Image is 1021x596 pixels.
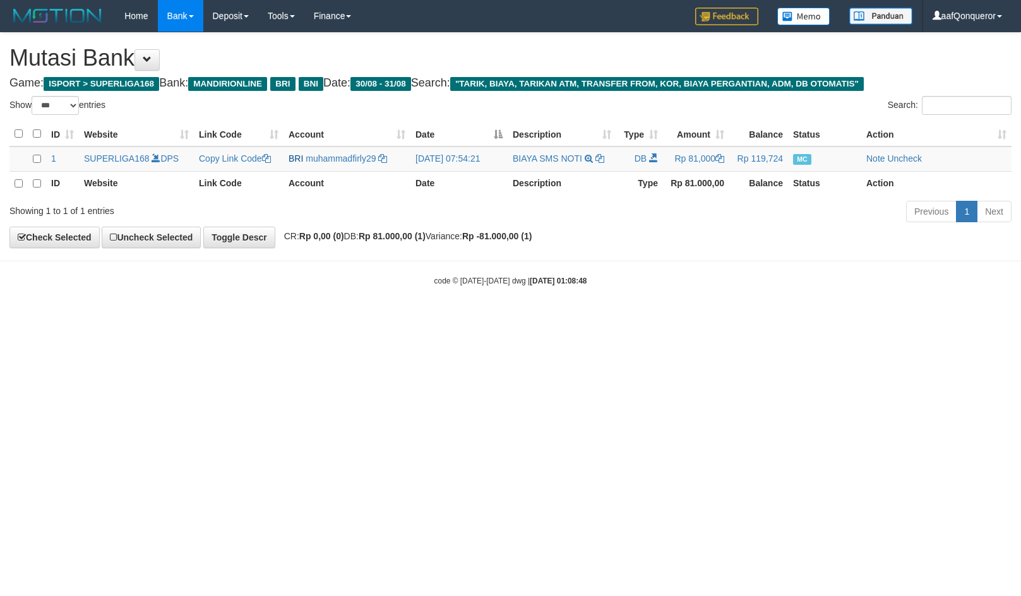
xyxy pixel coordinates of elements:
[188,77,267,91] span: MANDIRIONLINE
[278,231,532,241] span: CR: DB: Variance:
[51,153,56,164] span: 1
[861,122,1012,146] th: Action: activate to sort column ascending
[595,153,604,164] a: Copy BIAYA SMS NOTI to clipboard
[299,77,323,91] span: BNI
[788,171,861,196] th: Status
[788,122,861,146] th: Status
[270,77,295,91] span: BRI
[378,153,387,164] a: Copy muhammadfirly29 to clipboard
[299,231,344,241] strong: Rp 0,00 (0)
[777,8,830,25] img: Button%20Memo.svg
[203,227,275,248] a: Toggle Descr
[79,122,194,146] th: Website: activate to sort column ascending
[887,153,921,164] a: Uncheck
[9,6,105,25] img: MOTION_logo.png
[46,122,79,146] th: ID: activate to sort column ascending
[79,171,194,196] th: Website
[194,122,284,146] th: Link Code: activate to sort column ascending
[906,201,957,222] a: Previous
[922,96,1012,115] input: Search:
[729,122,788,146] th: Balance
[84,153,150,164] a: SUPERLIGA168
[616,122,663,146] th: Type: activate to sort column ascending
[450,77,864,91] span: "TARIK, BIAYA, TARIKAN ATM, TRANSFER FROM, KOR, BIAYA PERGANTIAN, ADM, DB OTOMATIS"
[289,153,303,164] span: BRI
[793,154,811,165] span: Manually Checked by: aafMelona
[729,146,788,172] td: Rp 119,724
[306,153,376,164] a: muhammadfirly29
[729,171,788,196] th: Balance
[9,200,416,217] div: Showing 1 to 1 of 1 entries
[46,171,79,196] th: ID
[9,96,105,115] label: Show entries
[663,146,729,172] td: Rp 81,000
[861,171,1012,196] th: Action
[199,153,271,164] a: Copy Link Code
[9,45,1012,71] h1: Mutasi Bank
[410,171,508,196] th: Date
[410,122,508,146] th: Date: activate to sort column descending
[888,96,1012,115] label: Search:
[284,171,410,196] th: Account
[635,153,647,164] span: DB
[410,146,508,172] td: [DATE] 07:54:21
[849,8,912,25] img: panduan.png
[44,77,159,91] span: ISPORT > SUPERLIGA168
[530,277,587,285] strong: [DATE] 01:08:48
[102,227,201,248] a: Uncheck Selected
[715,153,724,164] a: Copy Rp 81,000 to clipboard
[508,171,616,196] th: Description
[434,277,587,285] small: code © [DATE]-[DATE] dwg |
[359,231,426,241] strong: Rp 81.000,00 (1)
[695,8,758,25] img: Feedback.jpg
[616,171,663,196] th: Type
[508,122,616,146] th: Description: activate to sort column ascending
[350,77,411,91] span: 30/08 - 31/08
[9,227,100,248] a: Check Selected
[977,201,1012,222] a: Next
[194,171,284,196] th: Link Code
[663,171,729,196] th: Rp 81.000,00
[32,96,79,115] select: Showentries
[956,201,977,222] a: 1
[79,146,194,172] td: DPS
[663,122,729,146] th: Amount: activate to sort column ascending
[866,153,885,164] a: Note
[462,231,532,241] strong: Rp -81.000,00 (1)
[9,77,1012,90] h4: Game: Bank: Date: Search:
[284,122,410,146] th: Account: activate to sort column ascending
[513,153,582,164] a: BIAYA SMS NOTI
